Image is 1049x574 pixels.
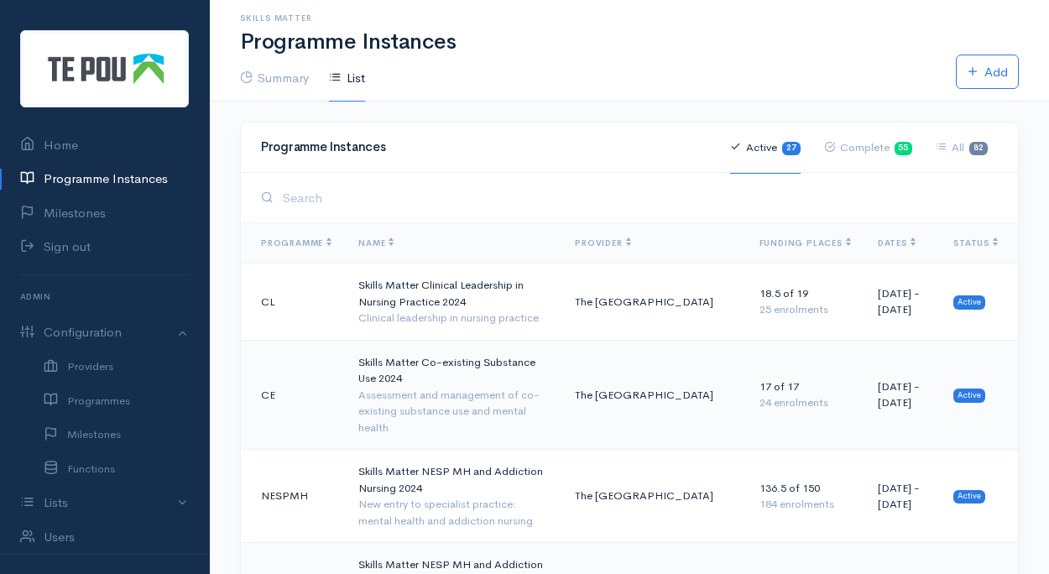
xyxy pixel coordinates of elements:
td: [DATE] - [DATE] [864,450,940,543]
span: Provider [575,237,630,248]
div: 24 enrolments [759,394,851,411]
h6: Skills Matter [240,13,1019,23]
td: The [GEOGRAPHIC_DATA] [561,340,745,450]
h4: Programme Instances [261,140,710,154]
a: Complete55 [824,122,913,174]
span: Funding Places [759,237,851,248]
b: 27 [786,143,796,153]
input: Search [278,180,998,215]
span: Programme [261,237,331,248]
span: Active [953,295,985,309]
td: NESPMH [241,450,345,543]
td: [DATE] - [DATE] [864,340,940,450]
b: 82 [973,143,984,153]
div: 25 enrolments [759,301,851,318]
div: 184 enrolments [759,496,851,513]
td: CL [241,264,345,341]
div: Assessment and management of co-existing substance use and mental health [358,387,548,436]
td: 136.5 of 150 [746,450,864,543]
span: Dates [878,237,916,248]
b: 55 [898,143,908,153]
span: Status [953,237,998,248]
td: 18.5 of 19 [746,264,864,341]
td: CE [241,340,345,450]
span: Active [953,389,985,402]
a: Add [956,55,1019,90]
img: Te Pou [20,30,189,107]
h6: Admin [20,285,189,308]
a: All82 [936,122,988,174]
td: The [GEOGRAPHIC_DATA] [561,450,745,543]
a: List [329,55,365,102]
td: [DATE] - [DATE] [864,264,940,341]
span: Name [358,237,394,248]
td: Skills Matter Co-existing Substance Use 2024 [345,340,561,450]
div: Clinical leadership in nursing practice [358,310,548,326]
td: Skills Matter Clinical Leadership in Nursing Practice 2024 [345,264,561,341]
span: Active [953,490,985,504]
a: Active27 [730,122,801,174]
div: New entry to specialist practice: mental health and addiction nursing [358,496,548,529]
td: 17 of 17 [746,340,864,450]
td: The [GEOGRAPHIC_DATA] [561,264,745,341]
h1: Programme Instances [240,30,1019,55]
a: Summary [240,55,309,102]
td: Skills Matter NESP MH and Addiction Nursing 2024 [345,450,561,543]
